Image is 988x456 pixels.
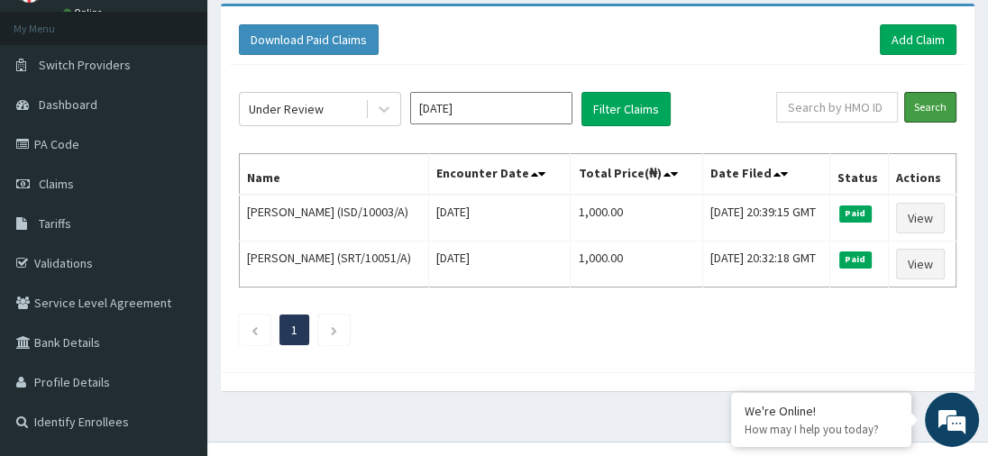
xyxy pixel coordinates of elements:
[240,195,429,242] td: [PERSON_NAME] (ISD/10003/A)
[63,6,106,19] a: Online
[702,195,829,242] td: [DATE] 20:39:15 GMT
[240,154,429,196] th: Name
[9,282,343,345] textarea: Type your message and hit 'Enter'
[571,242,702,287] td: 1,000.00
[33,90,73,135] img: d_794563401_company_1708531726252_794563401
[39,96,97,113] span: Dashboard
[571,195,702,242] td: 1,000.00
[702,154,829,196] th: Date Filed
[291,322,297,338] a: Page 1 is your current page
[94,101,303,124] div: Chat with us now
[776,92,898,123] input: Search by HMO ID
[410,92,572,124] input: Select Month and Year
[745,403,898,419] div: We're Online!
[839,251,872,268] span: Paid
[249,100,324,118] div: Under Review
[581,92,671,126] button: Filter Claims
[428,154,571,196] th: Encounter Date
[240,242,429,287] td: [PERSON_NAME] (SRT/10051/A)
[39,176,74,192] span: Claims
[39,57,131,73] span: Switch Providers
[702,242,829,287] td: [DATE] 20:32:18 GMT
[296,9,339,52] div: Minimize live chat window
[889,154,956,196] th: Actions
[829,154,888,196] th: Status
[251,322,259,338] a: Previous page
[428,242,571,287] td: [DATE]
[571,154,702,196] th: Total Price(₦)
[745,422,898,437] p: How may I help you today?
[896,203,945,233] a: View
[839,205,872,222] span: Paid
[239,24,379,55] button: Download Paid Claims
[330,322,338,338] a: Next page
[39,215,71,232] span: Tariffs
[880,24,956,55] a: Add Claim
[428,195,571,242] td: [DATE]
[896,249,945,279] a: View
[904,92,956,123] input: Search
[105,122,249,304] span: We're online!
